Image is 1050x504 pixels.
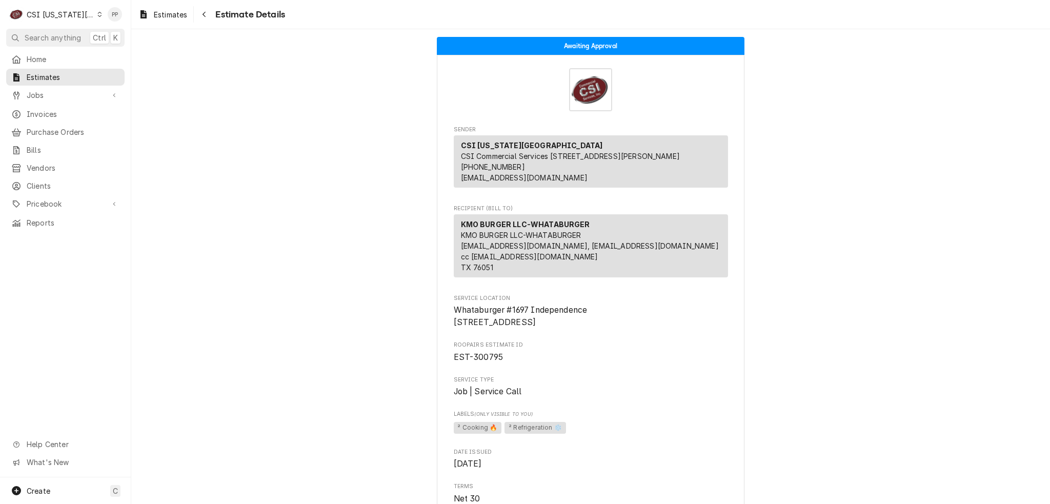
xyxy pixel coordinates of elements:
a: Purchase Orders [6,124,125,140]
span: Job | Service Call [454,387,522,396]
div: Philip Potter's Avatar [108,7,122,22]
a: Invoices [6,106,125,123]
a: [EMAIL_ADDRESS][DOMAIN_NAME] [461,173,588,182]
span: [object Object] [454,420,728,436]
a: Go to Help Center [6,436,125,453]
div: PP [108,7,122,22]
div: Recipient (Bill To) [454,214,728,281]
span: Roopairs Estimate ID [454,351,728,364]
span: Pricebook [27,198,104,209]
span: [DATE] [454,459,482,469]
a: Bills [6,142,125,158]
span: Estimate Details [212,8,285,22]
div: [object Object] [454,410,728,435]
span: Clients [27,180,119,191]
span: What's New [27,457,118,468]
a: Reports [6,214,125,231]
a: Vendors [6,159,125,176]
span: Roopairs Estimate ID [454,341,728,349]
span: KMO BURGER LLC-WHATABURGER [EMAIL_ADDRESS][DOMAIN_NAME], [EMAIL_ADDRESS][DOMAIN_NAME] cc [EMAIL_A... [461,231,719,272]
span: CSI Commercial Services [STREET_ADDRESS][PERSON_NAME] [461,152,680,160]
span: Recipient (Bill To) [454,205,728,213]
div: CSI Kansas City's Avatar [9,7,24,22]
span: Ctrl [93,32,106,43]
div: Estimate Sender [454,126,728,192]
span: Invoices [27,109,119,119]
span: ² Cooking 🔥 [454,422,502,434]
a: Estimates [134,6,191,23]
span: Estimates [27,72,119,83]
span: Reports [27,217,119,228]
span: Date Issued [454,458,728,470]
div: Sender [454,135,728,192]
span: Help Center [27,439,118,450]
span: Home [27,54,119,65]
span: Jobs [27,90,104,100]
a: Estimates [6,69,125,86]
strong: CSI [US_STATE][GEOGRAPHIC_DATA] [461,141,603,150]
span: (Only Visible to You) [474,411,532,417]
a: Go to Pricebook [6,195,125,212]
span: Estimates [154,9,187,20]
div: Date Issued [454,448,728,470]
div: Service Location [454,294,728,329]
span: Bills [27,145,119,155]
span: Service Type [454,386,728,398]
button: Navigate back [196,6,212,23]
strong: KMO BURGER LLC-WHATABURGER [461,220,590,229]
div: Status [437,37,744,55]
a: Clients [6,177,125,194]
span: Whataburger #1697 Independence [STREET_ADDRESS] [454,305,588,327]
div: C [9,7,24,22]
div: Sender [454,135,728,188]
a: Home [6,51,125,68]
span: K [113,32,118,43]
span: Service Location [454,294,728,303]
a: Go to What's New [6,454,125,471]
a: [PHONE_NUMBER] [461,163,525,171]
a: Go to Jobs [6,87,125,104]
div: CSI [US_STATE][GEOGRAPHIC_DATA] [27,9,94,20]
div: Roopairs Estimate ID [454,341,728,363]
div: Estimate Recipient [454,205,728,282]
img: Logo [569,68,612,111]
span: Awaiting Approval [564,43,617,49]
span: EST-300795 [454,352,503,362]
span: Terms [454,482,728,491]
span: Vendors [27,163,119,173]
span: C [113,486,118,496]
span: Date Issued [454,448,728,456]
span: Create [27,487,50,495]
span: Search anything [25,32,81,43]
button: Search anythingCtrlK [6,29,125,47]
span: Net 30 [454,494,480,503]
span: Service Type [454,376,728,384]
span: ² Refrigeration ❄️ [504,422,566,434]
span: Sender [454,126,728,134]
span: Purchase Orders [27,127,119,137]
div: Recipient (Bill To) [454,214,728,277]
div: Service Type [454,376,728,398]
span: Labels [454,410,728,418]
span: Service Location [454,304,728,328]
